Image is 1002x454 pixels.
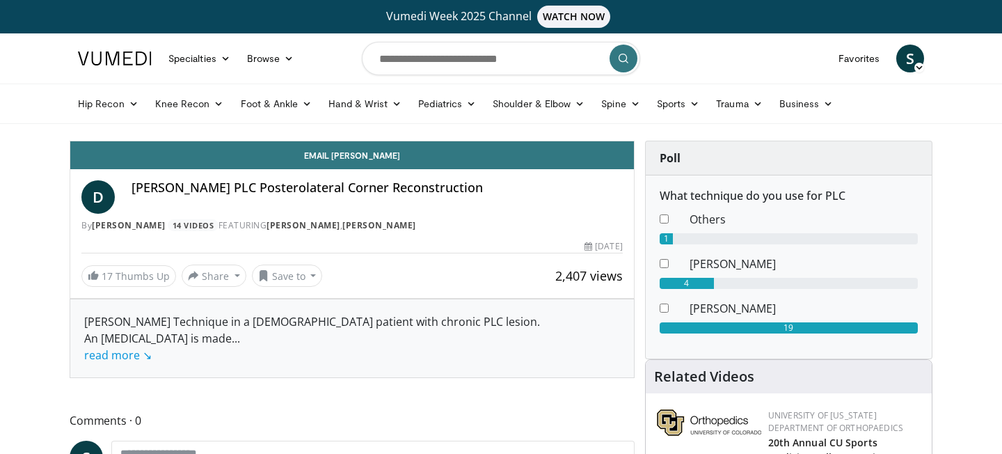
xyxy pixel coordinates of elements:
div: 4 [660,278,714,289]
a: Knee Recon [147,90,232,118]
div: [PERSON_NAME] Technique in a [DEMOGRAPHIC_DATA] patient with chronic PLC lesion. An [MEDICAL_DATA... [84,313,620,363]
span: WATCH NOW [537,6,611,28]
strong: Poll [660,150,681,166]
a: Sports [649,90,708,118]
span: 17 [102,269,113,283]
a: Email [PERSON_NAME] [70,141,634,169]
button: Save to [252,265,323,287]
a: Browse [239,45,303,72]
a: D [81,180,115,214]
a: [PERSON_NAME] [342,219,416,231]
a: Pediatrics [410,90,484,118]
a: Specialties [160,45,239,72]
a: 14 Videos [168,219,218,231]
a: University of [US_STATE] Department of Orthopaedics [768,409,903,434]
div: 1 [660,233,674,244]
a: Business [771,90,842,118]
h4: [PERSON_NAME] PLC Posterolateral Corner Reconstruction [132,180,623,196]
a: Vumedi Week 2025 ChannelWATCH NOW [80,6,922,28]
input: Search topics, interventions [362,42,640,75]
dd: Others [679,211,928,228]
a: Hip Recon [70,90,147,118]
span: Comments 0 [70,412,635,430]
dd: [PERSON_NAME] [679,300,928,317]
h4: Related Videos [654,368,754,385]
a: Foot & Ankle [232,90,321,118]
a: Hand & Wrist [320,90,410,118]
span: 2,407 views [555,267,623,284]
button: Share [182,265,246,287]
a: Spine [593,90,648,118]
img: 355603a8-37da-49b6-856f-e00d7e9307d3.png.150x105_q85_autocrop_double_scale_upscale_version-0.2.png [657,409,761,436]
a: 17 Thumbs Up [81,265,176,287]
a: [PERSON_NAME] [92,219,166,231]
dd: [PERSON_NAME] [679,256,928,272]
div: 19 [660,322,918,334]
div: By FEATURING , [81,219,623,232]
img: VuMedi Logo [78,52,152,65]
a: Shoulder & Elbow [484,90,593,118]
a: read more ↘ [84,347,152,363]
h6: What technique do you use for PLC [660,189,918,203]
a: S [896,45,924,72]
a: [PERSON_NAME] [267,219,340,231]
div: [DATE] [584,240,622,253]
a: Trauma [708,90,771,118]
a: Favorites [830,45,888,72]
